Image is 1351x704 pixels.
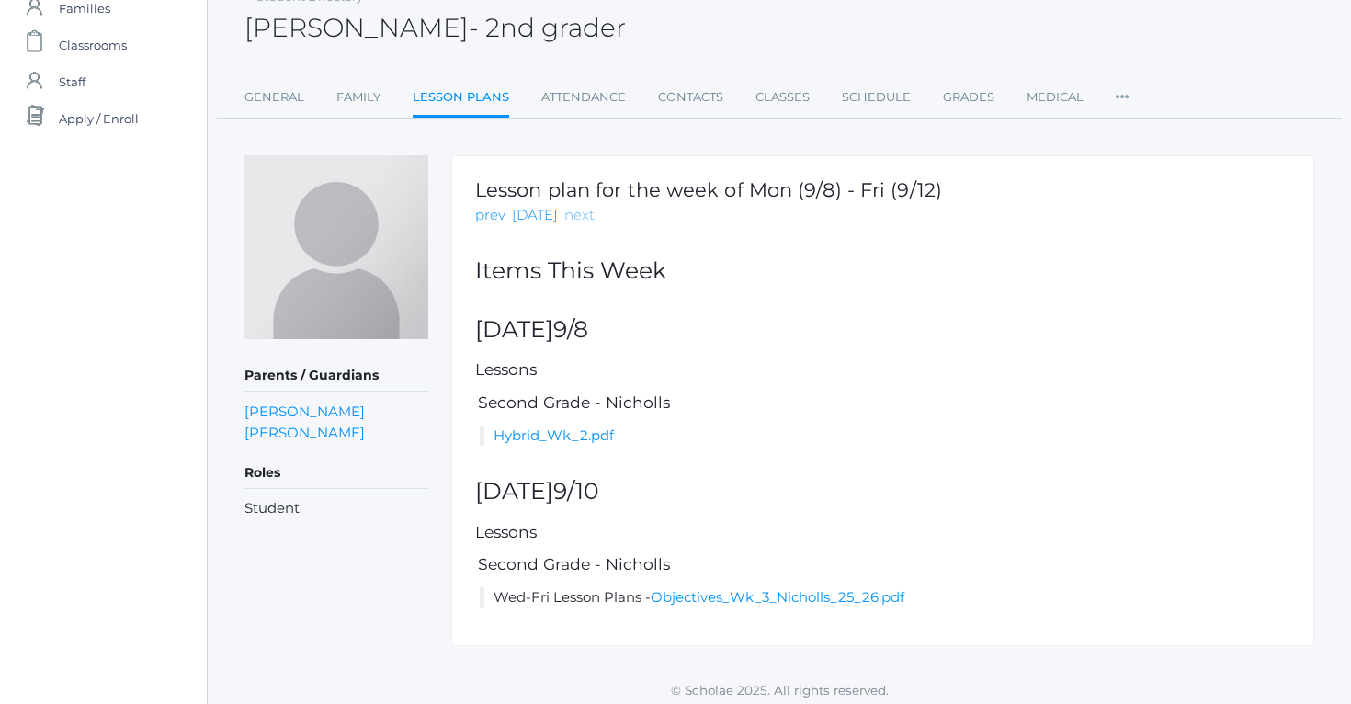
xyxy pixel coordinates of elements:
a: Family [336,79,380,116]
a: Classes [755,79,810,116]
span: - 2nd grader [469,12,626,43]
span: 9/10 [553,477,599,505]
a: Attendance [541,79,626,116]
a: [PERSON_NAME] [244,422,365,443]
a: [PERSON_NAME] [244,401,365,422]
h2: [PERSON_NAME] [244,14,626,42]
h5: Roles [244,458,428,489]
p: © Scholae 2025. All rights reserved. [208,681,1351,699]
a: Schedule [842,79,911,116]
li: Student [244,498,428,519]
span: Staff [59,63,85,100]
a: General [244,79,304,116]
h5: Lessons [475,524,1290,541]
a: Objectives_Wk_3_Nicholls_25_26.pdf [651,588,904,606]
a: Hybrid_Wk_2.pdf [494,426,614,444]
li: Wed-Fri Lesson Plans - [480,587,1290,608]
h5: Second Grade - Nicholls [475,394,1290,412]
a: Medical [1027,79,1084,116]
a: next [564,205,595,226]
a: [DATE] [512,205,558,226]
a: Grades [943,79,994,116]
a: Contacts [658,79,723,116]
h2: [DATE] [475,317,1290,343]
span: 9/8 [553,315,588,343]
a: Lesson Plans [413,79,509,119]
img: Kaila Henry [244,155,428,339]
h2: [DATE] [475,479,1290,505]
h1: Lesson plan for the week of Mon (9/8) - Fri (9/12) [475,179,942,200]
a: prev [475,205,505,226]
h5: Lessons [475,361,1290,379]
h5: Parents / Guardians [244,360,428,392]
h2: Items This Week [475,258,1290,284]
span: Classrooms [59,27,127,63]
span: Apply / Enroll [59,100,139,137]
h5: Second Grade - Nicholls [475,556,1290,573]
